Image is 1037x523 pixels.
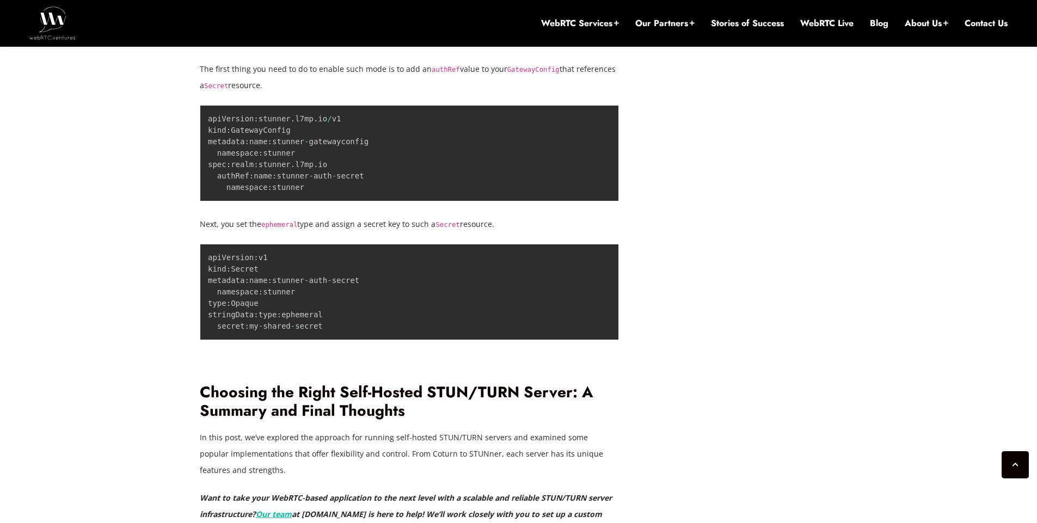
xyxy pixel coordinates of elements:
[314,114,318,123] span: .
[226,299,231,307] span: :
[200,216,619,232] p: Next, you set the type and assign a secret key to such a resource.
[200,429,619,478] p: In this post, we’ve explored the approach for running self-hosted STUN/TURN servers and examined ...
[268,276,272,285] span: :
[259,322,263,330] span: -
[244,137,249,146] span: :
[541,17,619,29] a: WebRTC Services
[507,66,560,73] code: GatewayConfig
[249,171,254,180] span: :
[259,287,263,296] span: :
[268,183,272,192] span: :
[256,509,292,519] a: Our team
[327,276,332,285] span: -
[870,17,888,29] a: Blog
[277,310,281,319] span: :
[254,253,258,262] span: :
[261,221,297,229] code: ephemeral
[254,310,258,319] span: :
[29,7,76,39] img: WebRTC.ventures
[291,114,295,123] span: .
[432,66,460,73] code: authRef
[226,126,231,134] span: :
[272,171,277,180] span: :
[208,114,369,192] code: apiVersion stunner l7mp io v1 kind GatewayConfig metadata name stunner gatewayconfig namespace st...
[226,160,231,169] span: :
[304,137,309,146] span: -
[309,171,313,180] span: -
[200,383,619,421] h2: Choosing the Right Self-Hosted STUN/TURN Server: A Summary and Final Thoughts
[291,322,295,330] span: -
[291,160,295,169] span: .
[254,160,258,169] span: :
[327,114,332,123] span: /
[204,82,228,90] code: Secret
[905,17,948,29] a: About Us
[314,160,318,169] span: .
[200,61,619,94] p: The first thing you need to do to enable such mode is to add an value to your that references a r...
[208,253,359,330] code: apiVersion v1 kind Secret metadata name stunner auth secret namespace stunner type Opaque stringD...
[435,221,459,229] code: Secret
[965,17,1008,29] a: Contact Us
[259,149,263,157] span: :
[332,171,336,180] span: -
[226,264,231,273] span: :
[635,17,695,29] a: Our Partners
[304,276,309,285] span: -
[711,17,784,29] a: Stories of Success
[800,17,854,29] a: WebRTC Live
[254,114,258,123] span: :
[268,137,272,146] span: :
[244,322,249,330] span: :
[244,276,249,285] span: :
[200,493,612,519] em: Want to take your WebRTC-based application to the next level with a scalable and reliable STUN/TU...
